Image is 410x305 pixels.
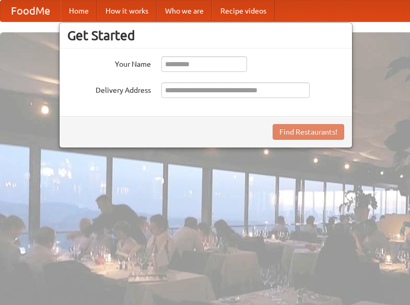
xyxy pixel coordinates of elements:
[1,1,61,21] a: FoodMe
[97,1,157,21] a: How it works
[67,28,344,43] h3: Get Started
[61,1,97,21] a: Home
[67,56,151,69] label: Your Name
[273,124,344,140] button: Find Restaurants!
[212,1,275,21] a: Recipe videos
[67,82,151,95] label: Delivery Address
[157,1,212,21] a: Who we are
